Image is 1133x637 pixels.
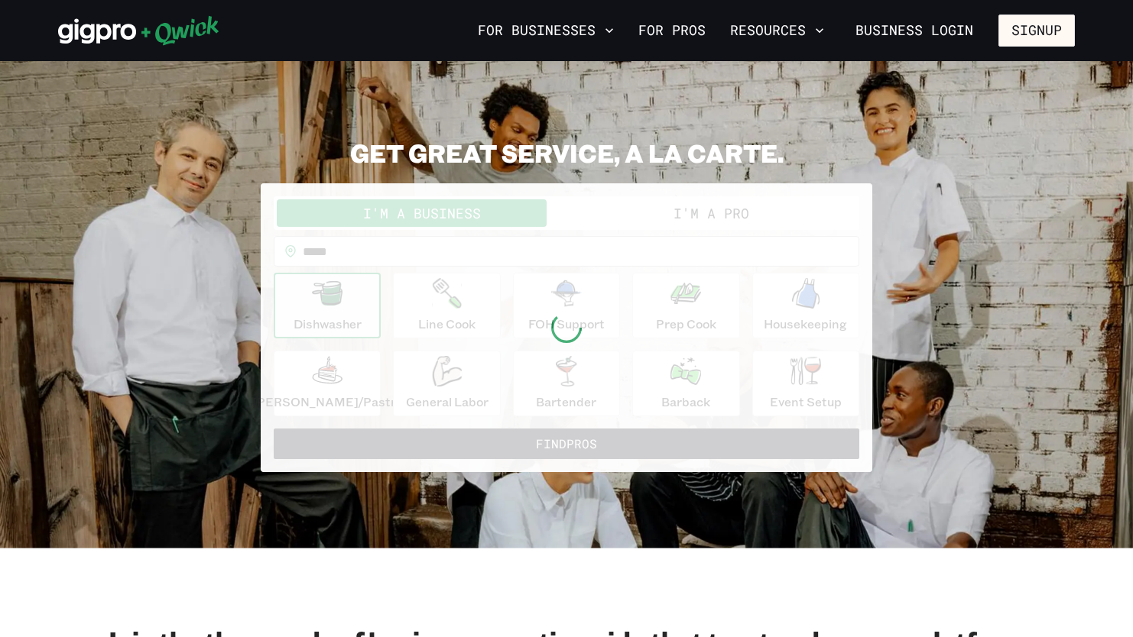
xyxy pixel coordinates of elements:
[632,18,712,44] a: For Pros
[472,18,620,44] button: For Businesses
[261,137,872,168] h2: GET GREAT SERVICE, A LA CARTE.
[724,18,830,44] button: Resources
[252,393,402,411] p: [PERSON_NAME]/Pastry
[998,15,1075,47] button: Signup
[842,15,986,47] a: Business Login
